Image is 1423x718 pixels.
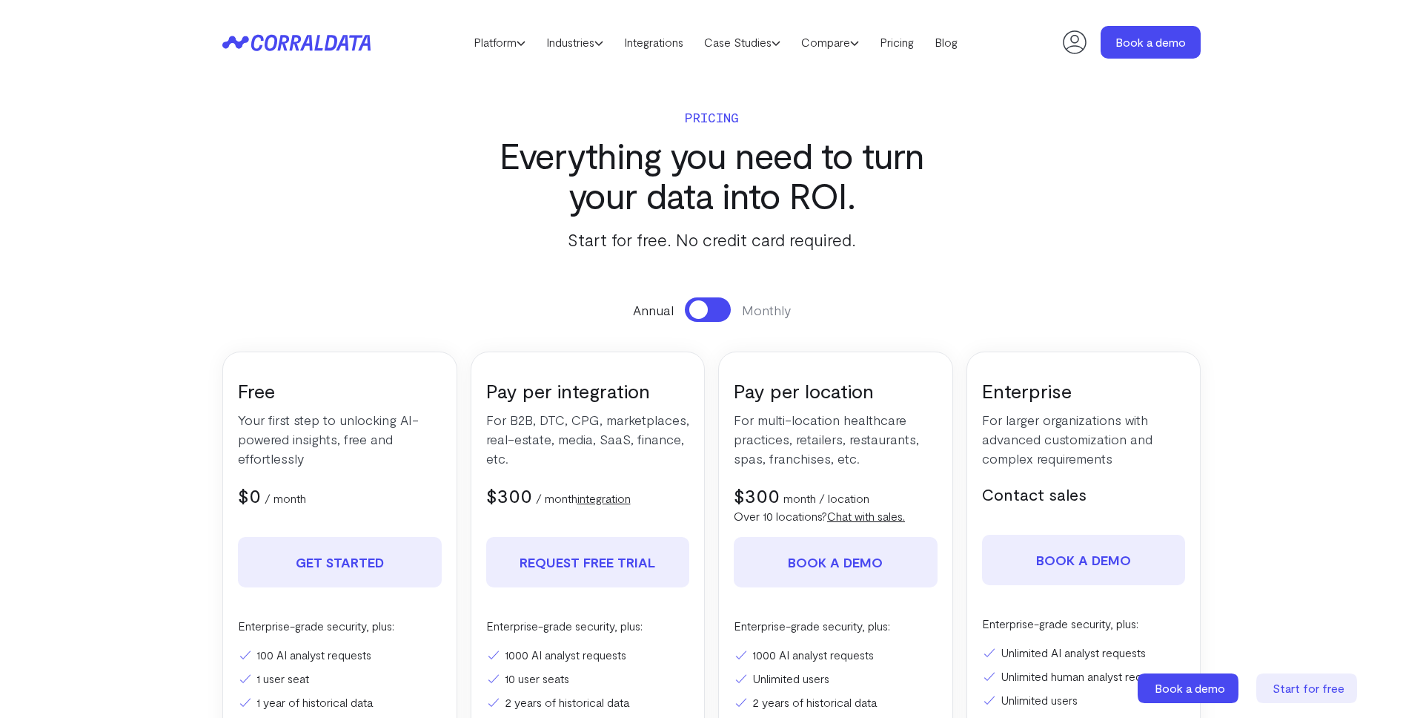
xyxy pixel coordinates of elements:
a: Book a demo [734,537,938,587]
p: Start for free. No credit card required. [471,226,952,253]
li: 10 user seats [486,670,690,688]
li: Unlimited users [734,670,938,688]
a: Industries [536,31,614,53]
h5: Contact sales [982,483,1186,505]
p: Enterprise-grade security, plus: [486,617,690,635]
li: Unlimited human analyst requests [982,668,1186,685]
span: Book a demo [1155,681,1225,695]
li: 1000 AI analyst requests [734,646,938,664]
p: Over 10 locations? [734,507,938,525]
a: Blog [924,31,968,53]
li: 2 years of historical data [486,694,690,711]
li: Unlimited AI analyst requests [982,644,1186,662]
span: Start for free [1273,681,1344,695]
a: Book a demo [1101,26,1201,59]
li: 1 year of historical data [238,694,442,711]
a: Book a demo [982,535,1186,585]
a: Compare [791,31,869,53]
h3: Pay per location [734,378,938,403]
span: $0 [238,484,261,507]
a: Case Studies [694,31,791,53]
li: Unlimited users [982,691,1186,709]
span: $300 [486,484,532,507]
a: Platform [463,31,536,53]
a: Get Started [238,537,442,587]
p: For B2B, DTC, CPG, marketplaces, real-estate, media, SaaS, finance, etc. [486,410,690,468]
p: Enterprise-grade security, plus: [238,617,442,635]
a: integration [577,491,631,505]
p: / month [265,490,306,507]
a: REQUEST FREE TRIAL [486,537,690,587]
li: 2 years of historical data [734,694,938,711]
p: For larger organizations with advanced customization and complex requirements [982,410,1186,468]
p: Your first step to unlocking AI-powered insights, free and effortlessly [238,410,442,468]
h3: Free [238,378,442,403]
p: / month [536,490,631,507]
span: Monthly [742,300,791,320]
p: month / location [783,490,869,507]
span: $300 [734,484,780,507]
p: Enterprise-grade security, plus: [982,615,1186,633]
p: For multi-location healthcare practices, retailers, restaurants, spas, franchises, etc. [734,410,938,468]
p: Pricing [471,107,952,128]
h3: Pay per integration [486,378,690,403]
h3: Enterprise [982,378,1186,403]
a: Chat with sales. [827,509,905,523]
span: Annual [633,300,674,320]
a: Integrations [614,31,694,53]
li: 1 user seat [238,670,442,688]
li: 1000 AI analyst requests [486,646,690,664]
a: Start for free [1256,673,1360,703]
h3: Everything you need to turn your data into ROI. [471,135,952,215]
a: Book a demo [1138,673,1241,703]
p: Enterprise-grade security, plus: [734,617,938,635]
a: Pricing [869,31,924,53]
li: 100 AI analyst requests [238,646,442,664]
